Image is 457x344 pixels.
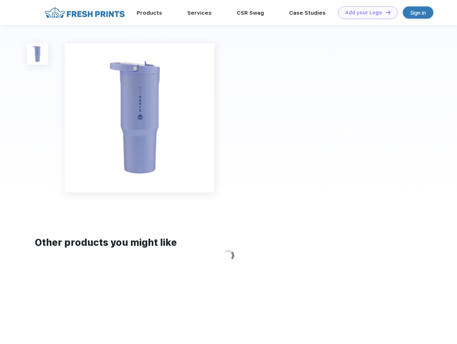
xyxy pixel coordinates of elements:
[403,6,433,19] a: Sign in
[65,43,214,192] img: func=resize&h=640
[345,10,382,16] div: Add your Logo
[386,10,391,14] img: DT
[410,9,426,17] div: Sign in
[43,6,127,19] img: fo%20logo%202.webp
[137,10,162,16] a: Products
[27,43,48,64] img: func=resize&h=100
[35,236,422,250] div: Other products you might like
